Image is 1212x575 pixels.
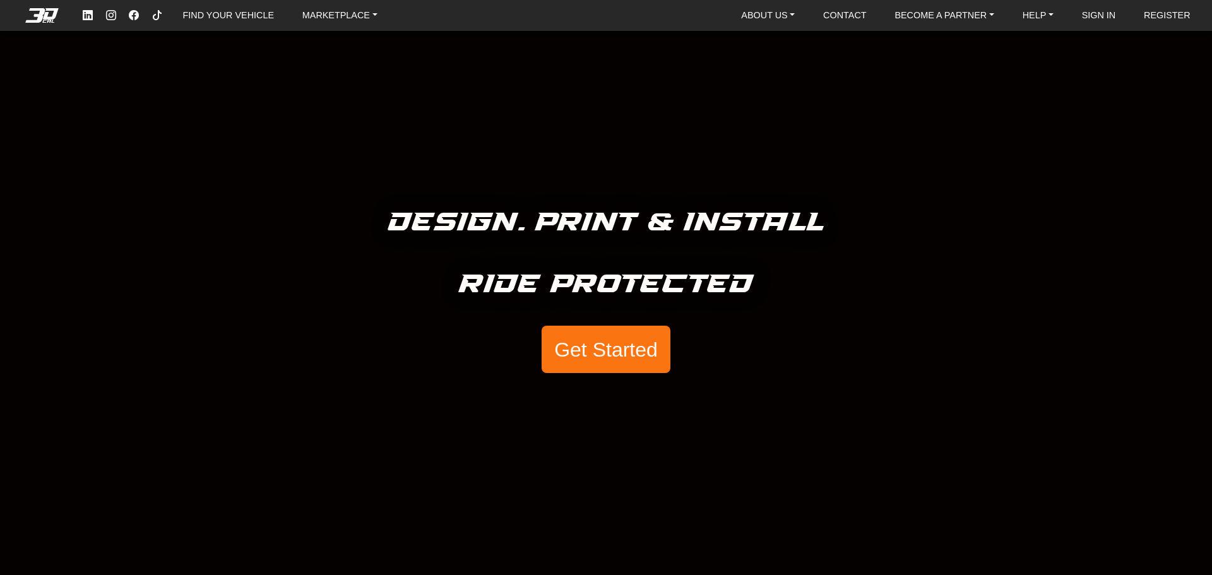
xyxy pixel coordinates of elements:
[1077,6,1121,25] a: SIGN IN
[388,202,824,244] h5: Design. Print & Install
[459,264,754,305] h5: Ride Protected
[297,6,383,25] a: MARKETPLACE
[1018,6,1059,25] a: HELP
[736,6,800,25] a: ABOUT US
[889,6,999,25] a: BECOME A PARTNER
[178,6,279,25] a: FIND YOUR VEHICLE
[1139,6,1196,25] a: REGISTER
[818,6,871,25] a: CONTACT
[542,326,670,374] button: Get Started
